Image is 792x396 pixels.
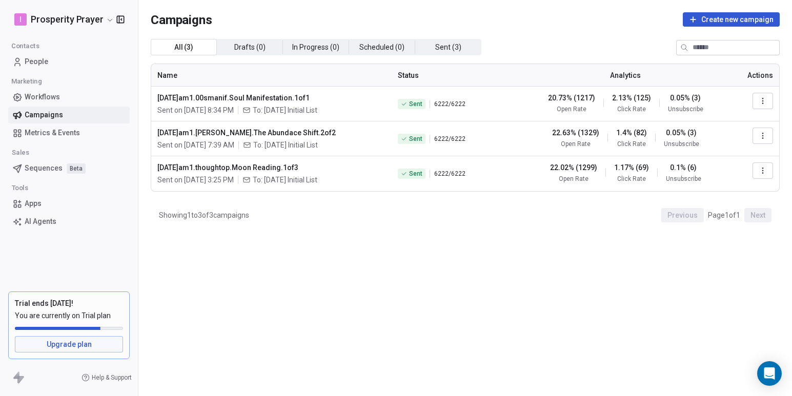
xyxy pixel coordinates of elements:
span: Workflows [25,92,60,102]
a: Workflows [8,89,130,106]
div: Trial ends [DATE]! [15,298,123,308]
span: Campaigns [25,110,63,120]
span: Sent on [DATE] 3:25 PM [157,175,234,185]
span: Unsubscribe [664,140,699,148]
span: [DATE]am1.[PERSON_NAME].The Abundace Shift.2of2 [157,128,385,138]
span: Prosperity Prayer [31,13,104,26]
span: Sent [409,100,422,108]
span: 2.13% (125) [612,93,651,103]
a: Metrics & Events [8,124,130,141]
span: Sent on [DATE] 7:39 AM [157,140,234,150]
span: Showing 1 to 3 of 3 campaigns [159,210,249,220]
span: AI Agents [25,216,56,227]
span: Help & Support [92,373,132,382]
span: Metrics & Events [25,128,80,138]
span: You are currently on Trial plan [15,310,123,321]
span: Page 1 of 1 [708,210,740,220]
span: 1.17% (69) [614,162,649,173]
span: To: Oct 1 Initial List [253,140,318,150]
span: Click Rate [617,175,646,183]
span: Drafts ( 0 ) [234,42,266,53]
span: Sequences [25,163,63,174]
span: I [19,14,22,25]
a: Help & Support [82,373,132,382]
span: 20.73% (1217) [548,93,595,103]
th: Actions [732,64,779,87]
span: Tools [7,180,33,196]
span: Marketing [7,74,46,89]
th: Status [392,64,520,87]
a: SequencesBeta [8,160,130,177]
span: Sent [409,170,422,178]
button: Next [744,208,771,222]
th: Analytics [520,64,732,87]
span: Sent ( 3 ) [435,42,461,53]
button: Previous [661,208,704,222]
span: Upgrade plan [47,339,92,349]
button: IProsperity Prayer [12,11,109,28]
span: In Progress ( 0 ) [292,42,339,53]
span: 22.02% (1299) [550,162,597,173]
span: Click Rate [617,105,646,113]
span: [DATE]am1.00smanif.Soul Manifestation.1of1 [157,93,385,103]
span: 0.1% (6) [670,162,697,173]
span: Contacts [7,38,44,54]
span: Open Rate [559,175,588,183]
span: 6222 / 6222 [434,135,465,143]
div: Open Intercom Messenger [757,361,782,386]
a: People [8,53,130,70]
span: Scheduled ( 0 ) [359,42,404,53]
a: AI Agents [8,213,130,230]
span: 6222 / 6222 [434,170,465,178]
span: Unsubscribe [666,175,701,183]
a: Upgrade plan [15,336,123,352]
span: 0.05% (3) [670,93,701,103]
span: Unsubscribe [668,105,703,113]
span: 22.63% (1329) [552,128,599,138]
span: Campaigns [151,12,212,27]
th: Name [151,64,392,87]
span: People [25,56,48,67]
a: Campaigns [8,107,130,123]
span: To: Oct 1 Initial List [253,175,317,185]
span: [DATE]am1.thoughtop.Moon Reading.1of3 [157,162,385,173]
span: Apps [25,198,42,209]
span: Click Rate [617,140,646,148]
span: Open Rate [557,105,586,113]
span: 1.4% (82) [616,128,647,138]
span: To: Oct 1 Initial List [253,105,317,115]
span: Sent on [DATE] 8:34 PM [157,105,234,115]
span: 6222 / 6222 [434,100,465,108]
span: Beta [67,163,86,174]
span: Sales [7,145,34,160]
span: Open Rate [561,140,591,148]
span: 0.05% (3) [666,128,697,138]
button: Create new campaign [683,12,780,27]
a: Apps [8,195,130,212]
span: Sent [409,135,422,143]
